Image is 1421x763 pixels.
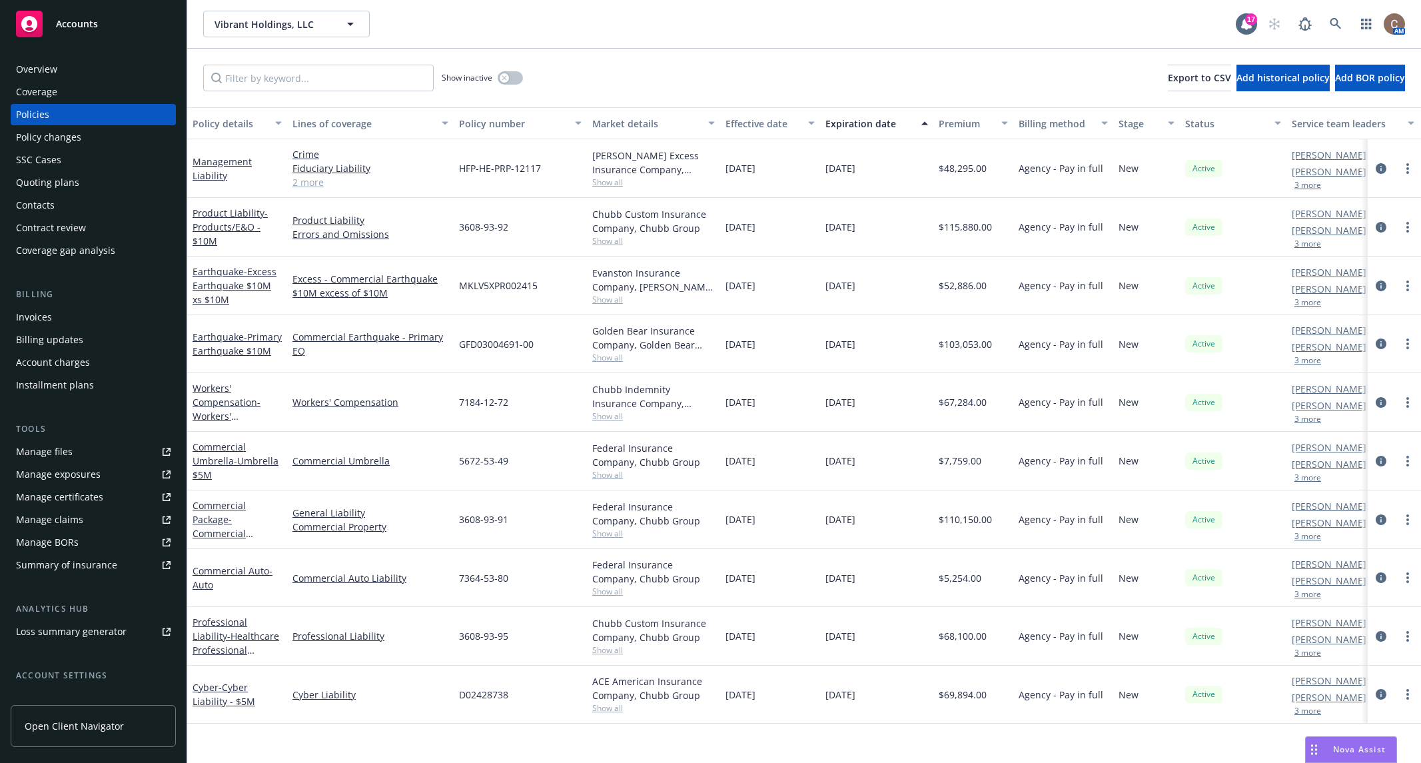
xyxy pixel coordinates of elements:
span: $48,295.00 [939,161,987,175]
a: circleInformation [1373,686,1389,702]
span: Agency - Pay in full [1019,337,1103,351]
a: Coverage [11,81,176,103]
div: Account settings [11,669,176,682]
span: $115,880.00 [939,220,992,234]
span: MKLV5XPR002415 [459,279,538,293]
button: Add historical policy [1236,65,1330,91]
span: - Cyber Liability - $5M [193,681,255,708]
a: Search [1322,11,1349,37]
a: [PERSON_NAME] [1292,148,1366,162]
a: Commercial Umbrella [292,454,448,468]
span: $52,886.00 [939,279,987,293]
div: Chubb Custom Insurance Company, Chubb Group [592,616,715,644]
a: [PERSON_NAME] [1292,632,1366,646]
a: [PERSON_NAME] [1292,457,1366,471]
a: [PERSON_NAME] [1292,516,1366,530]
button: 3 more [1294,532,1321,540]
div: Billing updates [16,329,83,351]
span: New [1119,220,1139,234]
span: [DATE] [725,629,755,643]
div: Invoices [16,307,52,328]
div: Coverage [16,81,57,103]
a: circleInformation [1373,570,1389,586]
div: Expiration date [825,117,913,131]
button: Lines of coverage [287,107,454,139]
a: Product Liability [292,213,448,227]
span: [DATE] [825,161,855,175]
button: 3 more [1294,357,1321,365]
div: Market details [592,117,700,131]
span: [DATE] [825,337,855,351]
span: New [1119,629,1139,643]
span: Agency - Pay in full [1019,688,1103,702]
span: Show all [592,177,715,188]
div: Effective date [725,117,800,131]
div: [PERSON_NAME] Excess Insurance Company, [PERSON_NAME] Insurance Group [592,149,715,177]
span: Active [1190,221,1217,233]
span: Agency - Pay in full [1019,454,1103,468]
div: Billing [11,288,176,301]
span: 5672-53-49 [459,454,508,468]
a: Manage exposures [11,464,176,485]
a: Manage certificates [11,486,176,508]
div: Chubb Custom Insurance Company, Chubb Group [592,207,715,235]
a: Loss summary generator [11,621,176,642]
button: 3 more [1294,474,1321,482]
button: Effective date [720,107,820,139]
div: Policy changes [16,127,81,148]
a: Accounts [11,5,176,43]
a: Switch app [1353,11,1380,37]
a: [PERSON_NAME] [1292,265,1366,279]
button: Status [1180,107,1286,139]
a: Start snowing [1261,11,1288,37]
span: Active [1190,455,1217,467]
button: Nova Assist [1305,736,1397,763]
div: Lines of coverage [292,117,434,131]
span: $7,759.00 [939,454,981,468]
a: [PERSON_NAME] [1292,616,1366,630]
a: Commercial Umbrella [193,440,278,481]
a: more [1400,278,1416,294]
span: [DATE] [725,279,755,293]
button: 3 more [1294,590,1321,598]
div: Contacts [16,195,55,216]
span: Show all [592,235,715,247]
div: Installment plans [16,375,94,396]
span: $103,053.00 [939,337,992,351]
a: Summary of insurance [11,554,176,576]
a: [PERSON_NAME] [1292,440,1366,454]
div: Status [1185,117,1266,131]
button: 3 more [1294,240,1321,248]
span: D02428738 [459,688,508,702]
span: [DATE] [825,395,855,409]
span: Active [1190,396,1217,408]
span: Active [1190,338,1217,350]
span: Add historical policy [1236,71,1330,84]
div: Evanston Insurance Company, [PERSON_NAME] Insurance, Amwins [592,266,715,294]
a: Manage files [11,441,176,462]
a: [PERSON_NAME] [1292,398,1366,412]
span: 7184-12-72 [459,395,508,409]
button: Policy details [187,107,287,139]
div: Loss summary generator [16,621,127,642]
a: Cyber [193,681,255,708]
a: Workers' Compensation [193,382,260,436]
button: Policy number [454,107,587,139]
span: Show all [592,528,715,539]
span: Accounts [56,19,98,29]
span: [DATE] [725,688,755,702]
a: Professional Liability [292,629,448,643]
span: - Workers' Compensation [193,396,260,436]
span: [DATE] [725,454,755,468]
a: [PERSON_NAME] [1292,674,1366,688]
span: Open Client Navigator [25,719,124,733]
button: 3 more [1294,415,1321,423]
span: Show all [592,410,715,422]
a: circleInformation [1373,628,1389,644]
a: circleInformation [1373,394,1389,410]
span: [DATE] [825,454,855,468]
a: Overview [11,59,176,80]
span: Agency - Pay in full [1019,571,1103,585]
a: [PERSON_NAME] [1292,223,1366,237]
span: [DATE] [725,161,755,175]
